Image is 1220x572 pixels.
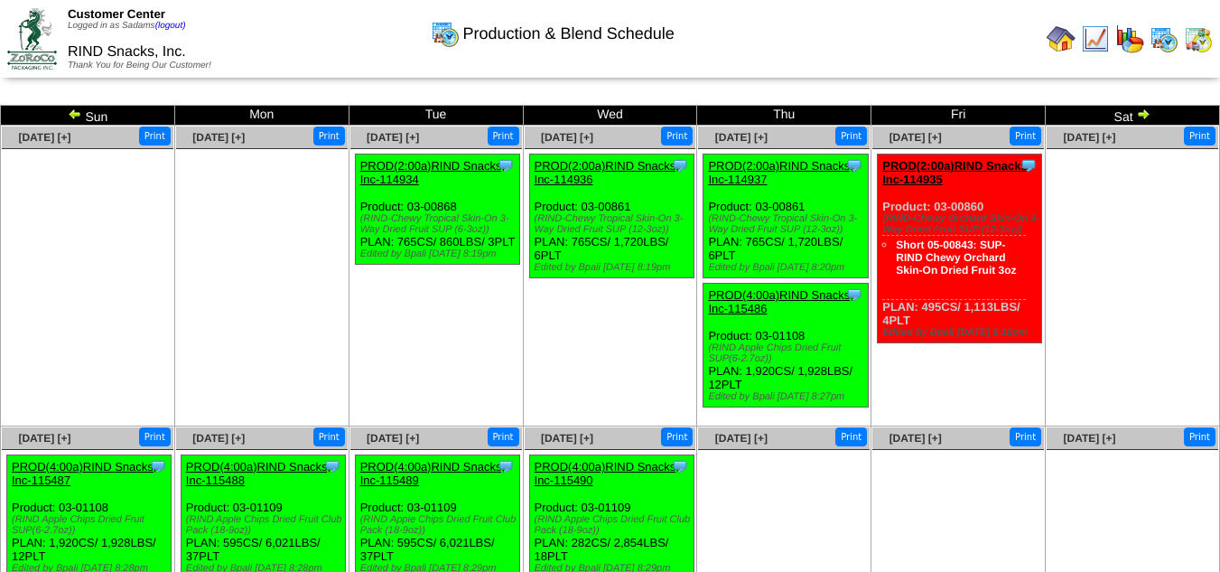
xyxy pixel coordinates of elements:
[671,156,689,174] img: Tooltip
[661,427,693,446] button: Print
[186,514,345,536] div: (RIND Apple Chips Dried Fruit Club Pack (18-9oz))
[497,457,515,475] img: Tooltip
[68,61,211,70] span: Thank You for Being Our Customer!
[7,8,57,69] img: ZoRoCo_Logo(Green%26Foil)%20jpg.webp
[871,106,1046,126] td: Fri
[18,432,70,445] a: [DATE] [+]
[703,155,868,278] div: Product: 03-00861 PLAN: 765CS / 1,720LBS / 6PLT
[535,213,694,235] div: (RIND-Chewy Tropical Skin-On 3-Way Dried Fruit SUP (12-3oz))
[313,427,345,446] button: Print
[1081,24,1110,53] img: line_graph.gif
[174,106,349,126] td: Mon
[835,127,867,145] button: Print
[1010,427,1041,446] button: Print
[463,24,675,43] span: Production & Blend Schedule
[541,432,593,445] a: [DATE] [+]
[661,127,693,145] button: Print
[1115,24,1144,53] img: graph.gif
[1020,156,1038,174] img: Tooltip
[139,127,171,145] button: Print
[367,131,419,144] a: [DATE] [+]
[367,432,419,445] a: [DATE] [+]
[889,131,942,144] a: [DATE] [+]
[708,262,867,273] div: Edited by Bpali [DATE] 8:20pm
[1136,107,1150,121] img: arrowright.gif
[535,514,694,536] div: (RIND Apple Chips Dried Fruit Club Pack (18-9oz))
[889,432,942,445] a: [DATE] [+]
[1063,131,1115,144] a: [DATE] [+]
[535,262,694,273] div: Edited by Bpali [DATE] 8:19pm
[68,107,82,121] img: arrowleft.gif
[313,127,345,145] button: Print
[1010,127,1041,145] button: Print
[68,21,186,31] span: Logged in as Sadams
[715,432,768,445] a: [DATE] [+]
[882,159,1030,186] a: PROD(2:00a)RIND Snacks, Inc-114935
[488,127,519,145] button: Print
[1184,427,1215,446] button: Print
[541,131,593,144] a: [DATE] [+]
[1150,24,1178,53] img: calendarprod.gif
[323,457,341,475] img: Tooltip
[360,460,505,487] a: PROD(4:00a)RIND Snacks, Inc-115489
[845,156,863,174] img: Tooltip
[360,514,519,536] div: (RIND Apple Chips Dried Fruit Club Pack (18-9oz))
[535,460,679,487] a: PROD(4:00a)RIND Snacks, Inc-115490
[529,155,694,278] div: Product: 03-00861 PLAN: 765CS / 1,720LBS / 6PLT
[68,44,186,60] span: RIND Snacks, Inc.
[18,131,70,144] a: [DATE] [+]
[360,248,519,259] div: Edited by Bpali [DATE] 8:19pm
[192,131,245,144] a: [DATE] [+]
[878,155,1042,343] div: Product: 03-00860 PLAN: 495CS / 1,113LBS / 4PLT
[1046,106,1220,126] td: Sat
[1063,432,1115,445] a: [DATE] [+]
[155,21,186,31] a: (logout)
[186,460,331,487] a: PROD(4:00a)RIND Snacks, Inc-115488
[708,159,852,186] a: PROD(2:00a)RIND Snacks, Inc-114937
[12,514,171,536] div: (RIND Apple Chips Dried Fruit SUP(6-2.7oz))
[360,159,505,186] a: PROD(2:00a)RIND Snacks, Inc-114934
[708,288,852,315] a: PROD(4:00a)RIND Snacks, Inc-115486
[523,106,697,126] td: Wed
[149,457,167,475] img: Tooltip
[845,286,863,304] img: Tooltip
[703,284,868,408] div: Product: 03-01108 PLAN: 1,920CS / 1,928LBS / 12PLT
[882,327,1041,338] div: Edited by Bpali [DATE] 8:18pm
[139,427,171,446] button: Print
[68,7,165,21] span: Customer Center
[360,213,519,235] div: (RIND-Chewy Tropical Skin-On 3-Way Dried Fruit SUP (6-3oz))
[835,427,867,446] button: Print
[882,213,1041,235] div: (RIND-Chewy Orchard Skin-On 3-Way Dried Fruit SUP (12-3oz))
[355,155,519,265] div: Product: 03-00868 PLAN: 765CS / 860LBS / 3PLT
[431,19,460,48] img: calendarprod.gif
[715,131,768,144] a: [DATE] [+]
[708,213,867,235] div: (RIND-Chewy Tropical Skin-On 3-Way Dried Fruit SUP (12-3oz))
[697,106,871,126] td: Thu
[1184,24,1213,53] img: calendarinout.gif
[1047,24,1076,53] img: home.gif
[192,432,245,445] a: [DATE] [+]
[1184,127,1215,145] button: Print
[497,156,515,174] img: Tooltip
[488,427,519,446] button: Print
[708,391,867,402] div: Edited by Bpali [DATE] 8:27pm
[535,159,679,186] a: PROD(2:00a)RIND Snacks, Inc-114936
[708,342,867,364] div: (RIND Apple Chips Dried Fruit SUP(6-2.7oz))
[349,106,523,126] td: Tue
[12,460,156,487] a: PROD(4:00a)RIND Snacks, Inc-115487
[671,457,689,475] img: Tooltip
[1,106,175,126] td: Sun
